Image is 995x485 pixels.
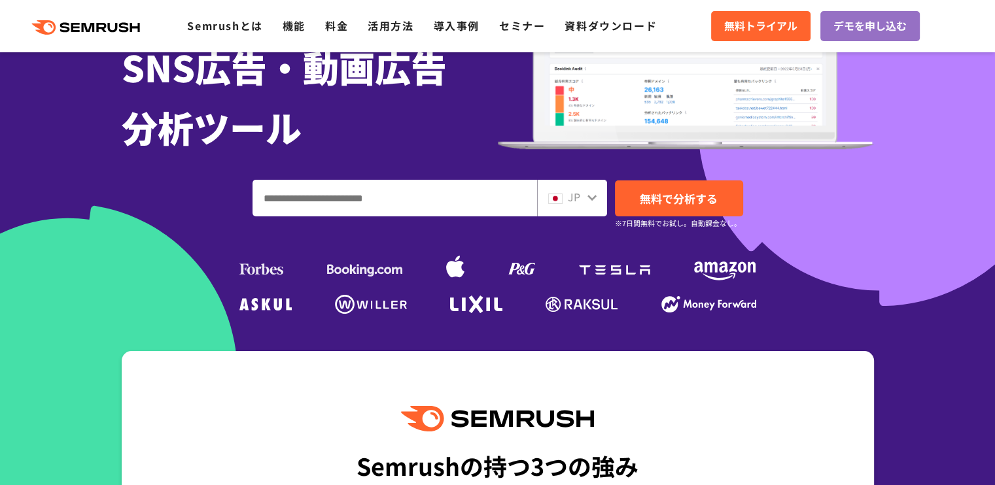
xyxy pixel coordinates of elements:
a: Semrushとは [187,18,262,33]
small: ※7日間無料でお試し。自動課金なし。 [615,217,741,229]
span: JP [568,189,580,205]
a: 無料トライアル [711,11,811,41]
a: 無料で分析する [615,180,743,216]
a: 活用方法 [368,18,413,33]
span: 無料トライアル [724,18,797,35]
input: ドメイン、キーワードまたはURLを入力してください [253,180,536,216]
span: デモを申し込む [833,18,907,35]
a: 導入事例 [434,18,480,33]
a: 資料ダウンロード [565,18,657,33]
img: Semrush [401,406,593,431]
a: 料金 [325,18,348,33]
a: デモを申し込む [820,11,920,41]
a: 機能 [283,18,305,33]
span: 無料で分析する [640,190,718,207]
a: セミナー [499,18,545,33]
